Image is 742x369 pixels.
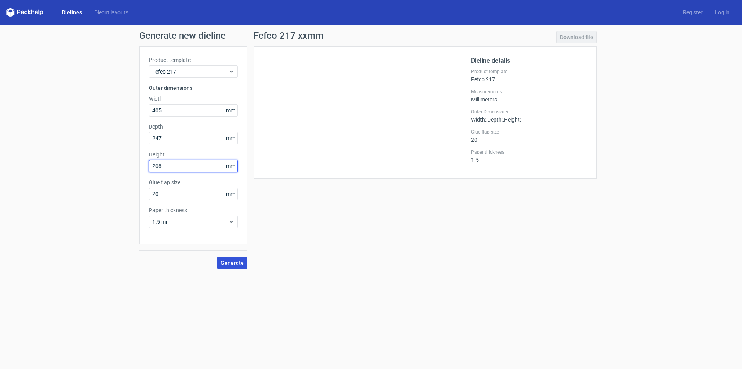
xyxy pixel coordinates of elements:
div: Millimeters [471,89,587,103]
span: , Depth : [486,117,503,123]
span: mm [224,160,237,172]
h2: Dieline details [471,56,587,65]
label: Measurements [471,89,587,95]
h3: Outer dimensions [149,84,238,92]
div: 20 [471,129,587,143]
span: mm [224,105,237,116]
label: Depth [149,123,238,130]
h1: Generate new dieline [139,31,603,40]
a: Register [677,9,709,16]
span: , Height : [503,117,521,123]
label: Height [149,151,238,158]
h1: Fefco 217 xxmm [254,31,323,40]
a: Log in [709,9,736,16]
a: Diecut layouts [88,9,134,16]
button: Generate [217,257,247,269]
label: Paper thickness [149,206,238,214]
label: Product template [471,69,587,75]
label: Width [149,95,238,103]
span: 1.5 mm [152,218,228,226]
span: Fefco 217 [152,68,228,76]
a: Dielines [56,9,88,16]
label: Product template [149,56,238,64]
span: Generate [221,260,244,266]
label: Outer Dimensions [471,109,587,115]
label: Glue flap size [149,178,238,186]
div: Fefco 217 [471,69,587,82]
span: Width : [471,117,486,123]
span: mm [224,188,237,200]
div: 1.5 [471,149,587,163]
label: Paper thickness [471,149,587,155]
span: mm [224,132,237,144]
label: Glue flap size [471,129,587,135]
